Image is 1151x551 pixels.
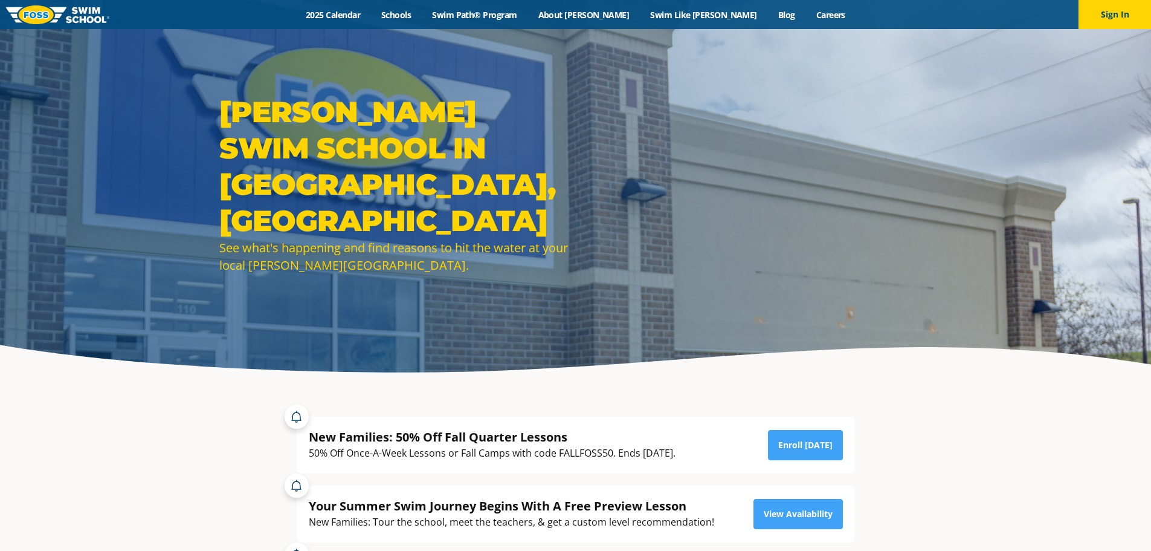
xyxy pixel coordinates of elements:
[640,9,768,21] a: Swim Like [PERSON_NAME]
[768,430,843,460] a: Enroll [DATE]
[805,9,856,21] a: Careers
[527,9,640,21] a: About [PERSON_NAME]
[219,239,570,274] div: See what's happening and find reasons to hit the water at your local [PERSON_NAME][GEOGRAPHIC_DATA].
[422,9,527,21] a: Swim Path® Program
[767,9,805,21] a: Blog
[309,445,675,461] div: 50% Off Once-A-Week Lessons or Fall Camps with code FALLFOSS50. Ends [DATE].
[371,9,422,21] a: Schools
[309,514,714,530] div: New Families: Tour the school, meet the teachers, & get a custom level recommendation!
[309,429,675,445] div: New Families: 50% Off Fall Quarter Lessons
[219,94,570,239] h1: [PERSON_NAME] Swim School in [GEOGRAPHIC_DATA], [GEOGRAPHIC_DATA]
[309,498,714,514] div: Your Summer Swim Journey Begins With A Free Preview Lesson
[295,9,371,21] a: 2025 Calendar
[753,499,843,529] a: View Availability
[6,5,109,24] img: FOSS Swim School Logo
